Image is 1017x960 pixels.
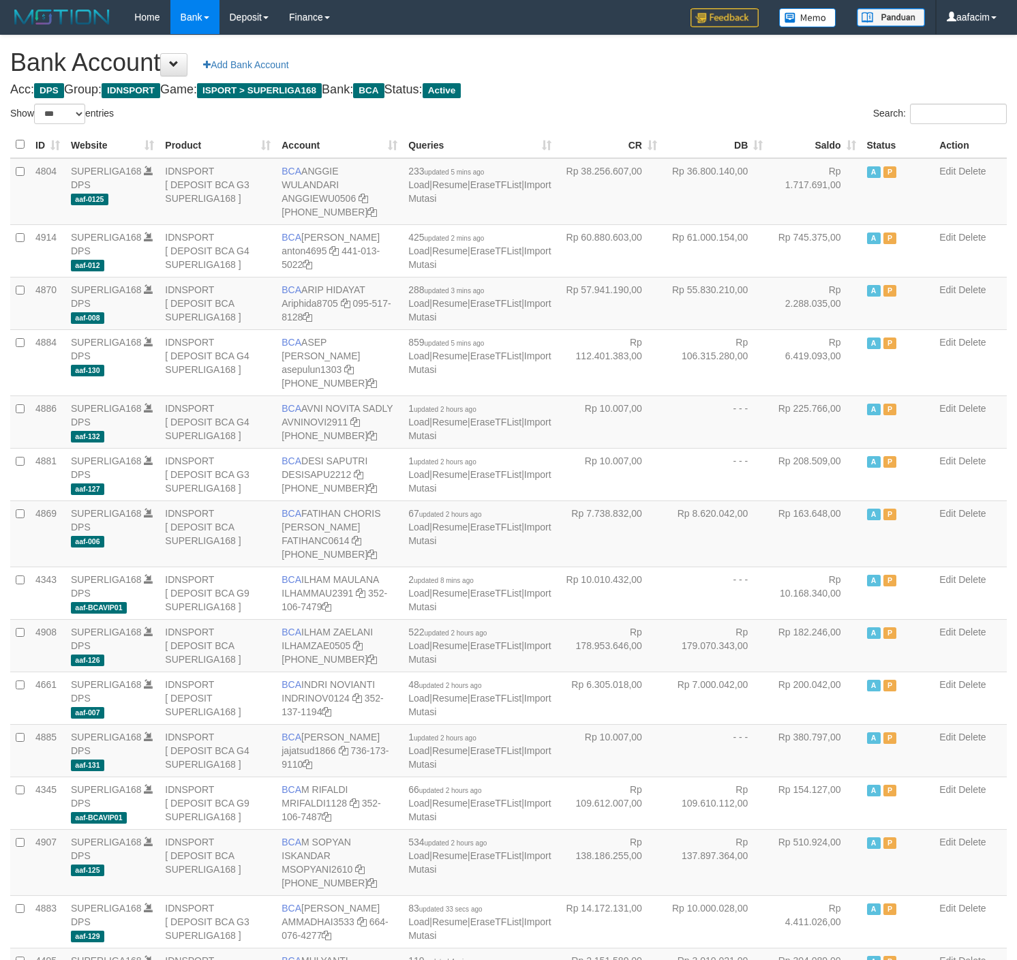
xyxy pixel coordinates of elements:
[367,483,377,494] a: Copy 4062280453 to clipboard
[354,469,363,480] a: Copy DESISAPU2212 to clipboard
[71,403,142,414] a: SUPERLIGA168
[939,837,956,847] a: Edit
[408,166,484,177] span: 233
[432,350,468,361] a: Resume
[768,619,861,672] td: Rp 182.246,00
[883,456,897,468] span: Paused
[282,232,301,243] span: BCA
[71,455,142,466] a: SUPERLIGA168
[102,83,160,98] span: IDNSPORT
[663,567,768,619] td: - - -
[958,508,986,519] a: Delete
[71,483,104,495] span: aaf-127
[873,104,1007,124] label: Search:
[883,509,897,520] span: Paused
[65,329,160,395] td: DPS
[432,745,468,756] a: Resume
[690,8,759,27] img: Feedback.jpg
[557,395,663,448] td: Rp 10.007,00
[10,83,1007,97] h4: Acc: Group: Game: Bank: Status:
[322,601,331,612] a: Copy 3521067479 to clipboard
[34,83,64,98] span: DPS
[65,158,160,225] td: DPS
[432,916,468,927] a: Resume
[408,469,551,494] a: Import Mutasi
[432,522,468,532] a: Resume
[432,798,468,809] a: Resume
[65,567,160,619] td: DPS
[408,745,551,770] a: Import Mutasi
[71,627,142,637] a: SUPERLIGA168
[71,365,104,376] span: aaf-130
[867,575,881,586] span: Active
[883,337,897,349] span: Paused
[282,284,301,295] span: BCA
[867,166,881,178] span: Active
[408,350,429,361] a: Load
[910,104,1007,124] input: Search:
[408,588,429,599] a: Load
[367,207,377,217] a: Copy 4062213373 to clipboard
[341,298,350,309] a: Copy Ariphida8705 to clipboard
[282,574,301,585] span: BCA
[557,329,663,395] td: Rp 112.401.383,00
[939,784,956,795] a: Edit
[883,404,897,415] span: Paused
[408,417,551,441] a: Import Mutasi
[352,535,361,546] a: Copy FATIHANC0614 to clipboard
[30,395,65,448] td: 4886
[282,627,301,637] span: BCA
[470,469,521,480] a: EraseTFList
[768,448,861,500] td: Rp 208.509,00
[470,350,521,361] a: EraseTFList
[408,508,481,519] span: 67
[65,672,160,724] td: DPS
[355,864,365,875] a: Copy MSOPYANI2610 to clipboard
[282,417,348,427] a: AVNINOVI2911
[862,132,935,158] th: Status
[65,224,160,277] td: DPS
[958,232,986,243] a: Delete
[867,627,881,639] span: Active
[408,455,476,466] span: 1
[282,245,327,256] a: anton4695
[557,567,663,619] td: Rp 10.010.432,00
[408,337,484,348] span: 859
[663,329,768,395] td: Rp 106.315.280,00
[470,916,521,927] a: EraseTFList
[432,245,468,256] a: Resume
[282,679,301,690] span: BCA
[939,679,956,690] a: Edit
[958,403,986,414] a: Delete
[408,627,487,637] span: 522
[408,508,551,546] span: | | |
[282,166,301,177] span: BCA
[408,337,551,375] span: | | |
[470,693,521,704] a: EraseTFList
[939,903,956,914] a: Edit
[663,619,768,672] td: Rp 179.070.343,00
[276,672,403,724] td: INDRI NOVIANTI 352-137-1194
[663,158,768,225] td: Rp 36.800.140,00
[65,500,160,567] td: DPS
[408,916,551,941] a: Import Mutasi
[71,284,142,295] a: SUPERLIGA168
[958,284,986,295] a: Delete
[30,224,65,277] td: 4914
[30,567,65,619] td: 4343
[768,395,861,448] td: Rp 225.766,00
[425,340,485,347] span: updated 5 mins ago
[367,378,377,389] a: Copy 4062281875 to clipboard
[71,837,142,847] a: SUPERLIGA168
[408,522,551,546] a: Import Mutasi
[408,179,551,204] a: Import Mutasi
[939,284,956,295] a: Edit
[160,448,276,500] td: IDNSPORT [ DEPOSIT BCA G3 SUPERLIGA168 ]
[470,588,521,599] a: EraseTFList
[432,640,468,651] a: Resume
[71,337,142,348] a: SUPERLIGA168
[470,640,521,651] a: EraseTFList
[408,298,551,322] a: Import Mutasi
[939,337,956,348] a: Edit
[557,448,663,500] td: Rp 10.007,00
